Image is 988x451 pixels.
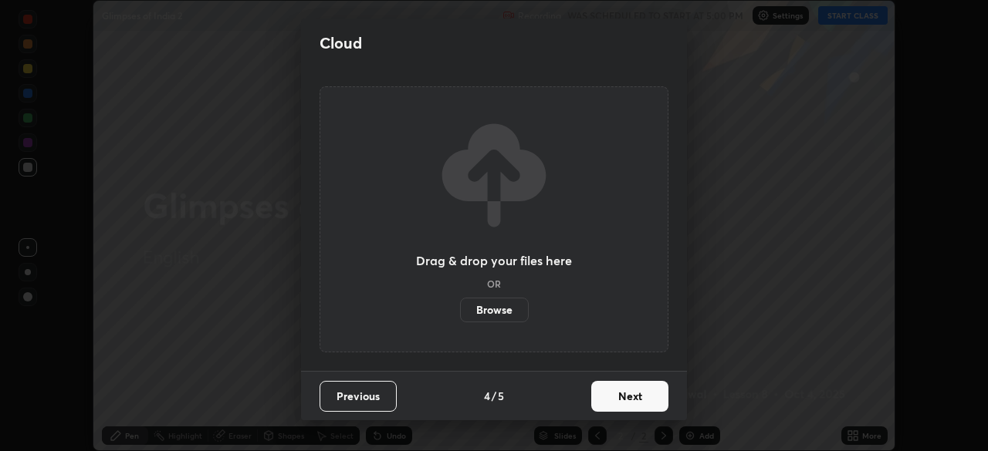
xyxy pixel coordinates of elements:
[484,388,490,404] h4: 4
[591,381,668,412] button: Next
[416,254,572,267] h3: Drag & drop your files here
[320,381,397,412] button: Previous
[320,33,362,53] h2: Cloud
[487,279,501,288] h5: OR
[498,388,504,404] h4: 5
[492,388,496,404] h4: /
